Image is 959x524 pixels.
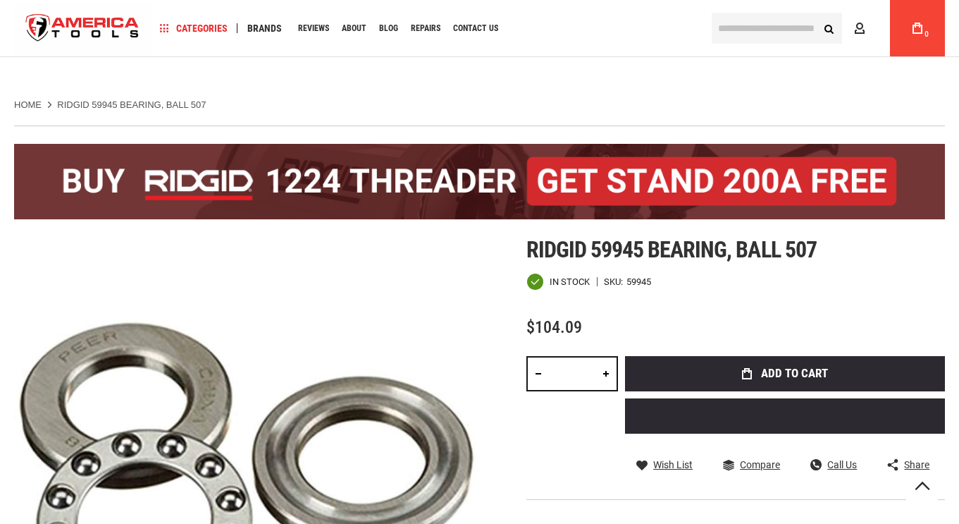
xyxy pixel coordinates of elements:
[335,19,373,38] a: About
[625,356,945,391] button: Add to Cart
[411,24,440,32] span: Repairs
[653,460,693,470] span: Wish List
[373,19,404,38] a: Blog
[379,24,398,32] span: Blog
[342,24,366,32] span: About
[723,458,780,471] a: Compare
[292,19,335,38] a: Reviews
[550,277,590,286] span: In stock
[604,277,626,286] strong: SKU
[404,19,447,38] a: Repairs
[154,19,234,38] a: Categories
[810,458,857,471] a: Call Us
[14,2,151,55] a: store logo
[241,19,288,38] a: Brands
[247,23,282,33] span: Brands
[740,460,780,470] span: Compare
[14,99,42,111] a: Home
[924,30,929,38] span: 0
[526,317,582,337] span: $104.09
[827,460,857,470] span: Call Us
[14,2,151,55] img: America Tools
[815,15,842,42] button: Search
[761,367,828,379] span: Add to Cart
[453,24,498,32] span: Contact Us
[626,277,651,286] div: 59945
[904,460,929,470] span: Share
[447,19,505,38] a: Contact Us
[160,23,228,33] span: Categories
[636,458,693,471] a: Wish List
[526,236,817,263] span: Ridgid 59945 bearing, ball 507
[298,24,329,32] span: Reviews
[14,144,945,219] img: BOGO: Buy the RIDGID® 1224 Threader (26092), get the 92467 200A Stand FREE!
[57,99,206,110] strong: RIDGID 59945 BEARING, BALL 507
[526,273,590,291] div: Availability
